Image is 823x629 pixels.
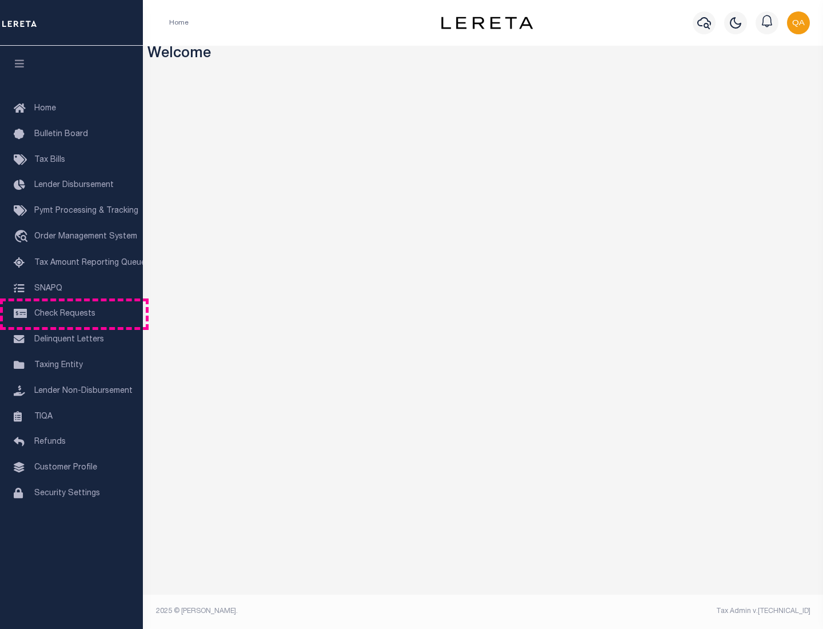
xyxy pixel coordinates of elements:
[34,207,138,215] span: Pymt Processing & Tracking
[34,181,114,189] span: Lender Disbursement
[492,606,810,616] div: Tax Admin v.[TECHNICAL_ID]
[34,336,104,344] span: Delinquent Letters
[34,233,137,241] span: Order Management System
[34,361,83,369] span: Taxing Entity
[34,387,133,395] span: Lender Non-Disbursement
[34,156,65,164] span: Tax Bills
[34,464,97,472] span: Customer Profile
[34,438,66,446] span: Refunds
[169,18,189,28] li: Home
[14,230,32,245] i: travel_explore
[147,606,484,616] div: 2025 © [PERSON_NAME].
[34,284,62,292] span: SNAPQ
[787,11,810,34] img: svg+xml;base64,PHN2ZyB4bWxucz0iaHR0cDovL3d3dy53My5vcmcvMjAwMC9zdmciIHBvaW50ZXItZXZlbnRzPSJub25lIi...
[147,46,819,63] h3: Welcome
[34,259,146,267] span: Tax Amount Reporting Queue
[441,17,533,29] img: logo-dark.svg
[34,130,88,138] span: Bulletin Board
[34,489,100,497] span: Security Settings
[34,105,56,113] span: Home
[34,310,95,318] span: Check Requests
[34,412,53,420] span: TIQA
